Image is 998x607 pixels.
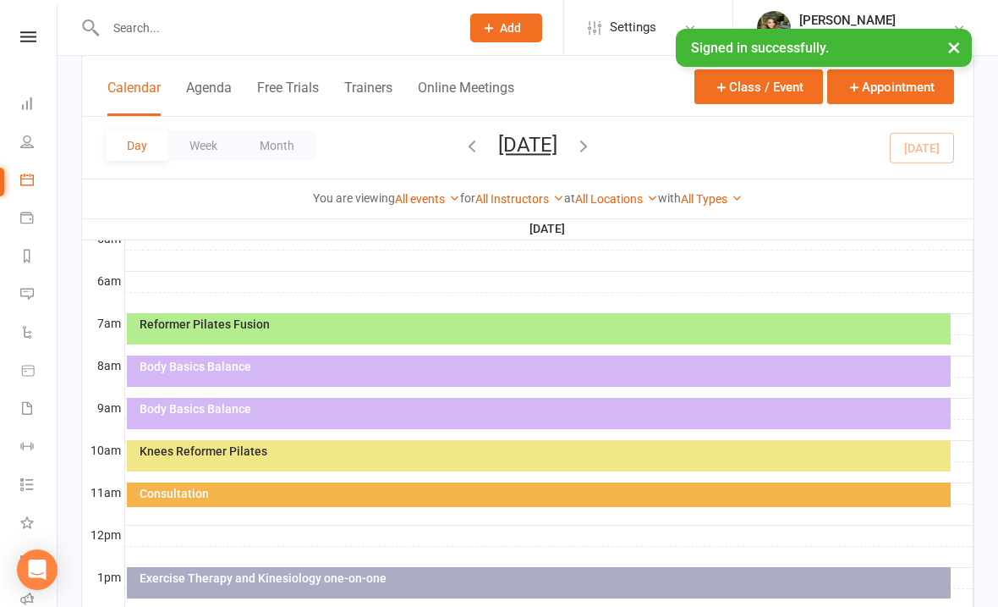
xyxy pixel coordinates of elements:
a: All Instructors [475,192,564,206]
div: Knees Reformer Pilates [139,445,947,457]
strong: for [460,191,475,205]
button: [DATE] [498,133,557,157]
div: Body Basics Balance [139,403,947,415]
a: Product Sales [20,353,58,391]
button: Agenda [186,80,232,116]
th: 8am [82,356,124,377]
div: Open Intercom Messenger [17,549,58,590]
a: All events [395,192,460,206]
button: Trainers [344,80,392,116]
a: All Locations [575,192,658,206]
img: thumb_image1684727916.png [757,11,791,45]
button: Class / Event [694,69,823,104]
th: 12pm [82,525,124,546]
button: Day [106,130,168,161]
button: Add [470,14,542,42]
span: Signed in successfully. [691,40,829,56]
a: Payments [20,201,58,239]
input: Search... [101,16,448,40]
span: Add [500,21,521,35]
button: × [939,29,969,65]
div: Exercise Therapy and Kinesiology one-on-one [139,572,947,584]
button: Appointment [827,69,954,104]
a: Calendar [20,163,58,201]
th: 6am [82,271,124,292]
button: Online Meetings [418,80,514,116]
th: 9am [82,398,124,419]
a: People [20,124,58,163]
th: 1pm [82,567,124,588]
strong: You are viewing [313,191,395,205]
th: 11am [82,483,124,504]
button: Week [168,130,239,161]
span: Settings [610,8,656,47]
strong: with [658,191,681,205]
div: Fitness YinYang Charlestown [799,28,952,43]
div: [PERSON_NAME] [799,13,952,28]
strong: at [564,191,575,205]
a: All Types [681,192,743,206]
th: 7am [82,313,124,334]
th: [DATE] [124,218,973,240]
a: Reports [20,239,58,277]
div: Body Basics Balance [139,361,947,372]
button: Month [239,130,315,161]
button: Free Trials [257,80,319,116]
a: What's New [20,505,58,544]
div: Reformer Pilates Fusion [139,318,947,330]
a: Dashboard [20,86,58,124]
a: General attendance kiosk mode [20,544,58,582]
div: Consultation [139,488,947,499]
th: 10am [82,440,124,461]
button: Calendar [107,80,161,116]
